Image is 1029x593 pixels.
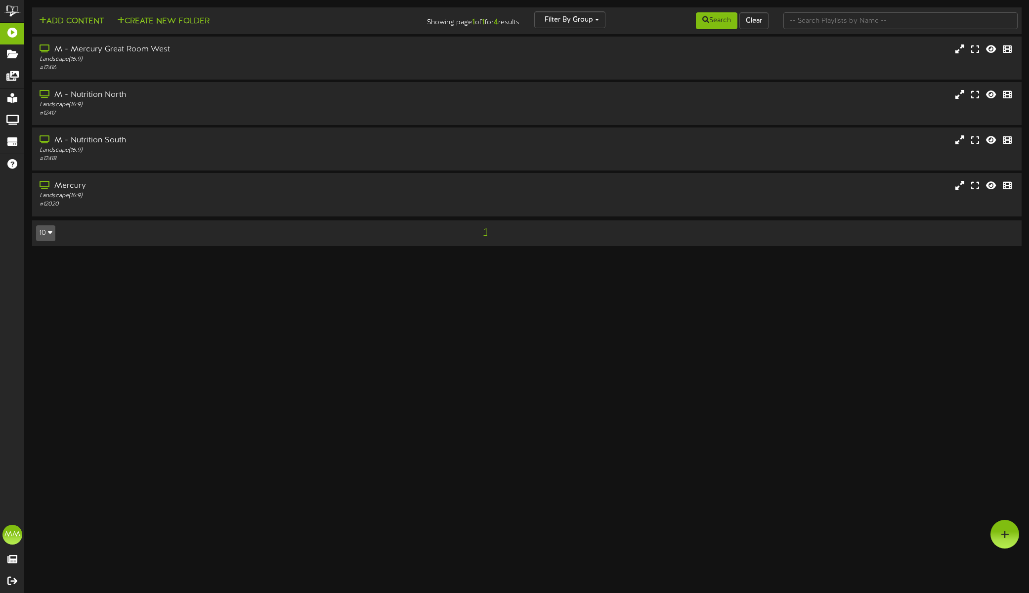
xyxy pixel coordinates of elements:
[114,15,213,28] button: Create New Folder
[696,12,737,29] button: Search
[40,155,437,163] div: # 12418
[40,64,437,72] div: # 12416
[40,101,437,109] div: Landscape ( 16:9 )
[40,180,437,192] div: Mercury
[472,18,475,27] strong: 1
[36,225,55,241] button: 10
[36,15,107,28] button: Add Content
[40,192,437,200] div: Landscape ( 16:9 )
[783,12,1018,29] input: -- Search Playlists by Name --
[40,109,437,118] div: # 12417
[2,525,22,545] div: MM
[40,55,437,64] div: Landscape ( 16:9 )
[40,135,437,146] div: M - Nutrition South
[481,227,490,238] span: 1
[40,44,437,55] div: M - Mercury Great Room West
[40,89,437,101] div: M - Nutrition North
[40,146,437,155] div: Landscape ( 16:9 )
[40,200,437,209] div: # 12020
[494,18,498,27] strong: 4
[534,11,605,28] button: Filter By Group
[482,18,485,27] strong: 1
[739,12,769,29] button: Clear
[361,11,527,28] div: Showing page of for results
